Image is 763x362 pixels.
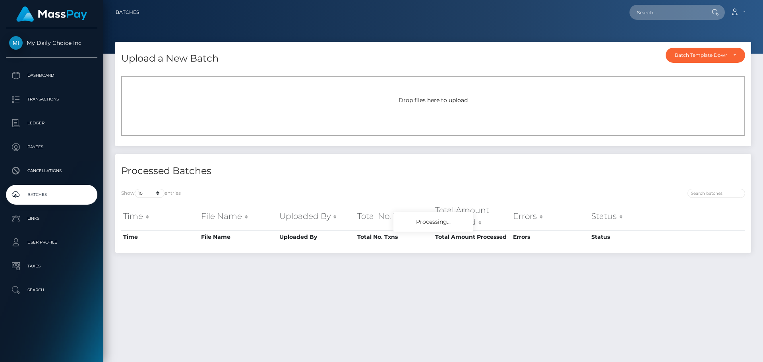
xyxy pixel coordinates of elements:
[121,189,181,198] label: Show entries
[675,52,727,58] div: Batch Template Download
[6,161,97,181] a: Cancellations
[6,232,97,252] a: User Profile
[589,230,667,243] th: Status
[6,185,97,205] a: Batches
[121,230,199,243] th: Time
[6,89,97,109] a: Transactions
[687,189,745,198] input: Search batches
[9,165,94,177] p: Cancellations
[9,141,94,153] p: Payees
[589,202,667,230] th: Status
[16,6,87,22] img: MassPay Logo
[511,230,589,243] th: Errors
[116,4,139,21] a: Batches
[277,202,355,230] th: Uploaded By
[9,93,94,105] p: Transactions
[6,39,97,46] span: My Daily Choice Inc
[135,189,165,198] select: Showentries
[9,284,94,296] p: Search
[433,230,511,243] th: Total Amount Processed
[9,213,94,225] p: Links
[355,202,433,230] th: Total No. Txns
[6,280,97,300] a: Search
[121,202,199,230] th: Time
[9,189,94,201] p: Batches
[121,164,427,178] h4: Processed Batches
[199,202,277,230] th: File Name
[6,256,97,276] a: Taxes
[393,212,473,232] div: Processing...
[355,230,433,243] th: Total No. Txns
[9,236,94,248] p: User Profile
[433,202,511,230] th: Total Amount Processed
[9,260,94,272] p: Taxes
[666,48,745,63] button: Batch Template Download
[9,70,94,81] p: Dashboard
[629,5,704,20] input: Search...
[9,117,94,129] p: Ledger
[399,97,468,104] span: Drop files here to upload
[511,202,589,230] th: Errors
[121,52,219,66] h4: Upload a New Batch
[6,113,97,133] a: Ledger
[277,230,355,243] th: Uploaded By
[6,137,97,157] a: Payees
[199,230,277,243] th: File Name
[9,36,23,50] img: My Daily Choice Inc
[6,209,97,228] a: Links
[6,66,97,85] a: Dashboard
